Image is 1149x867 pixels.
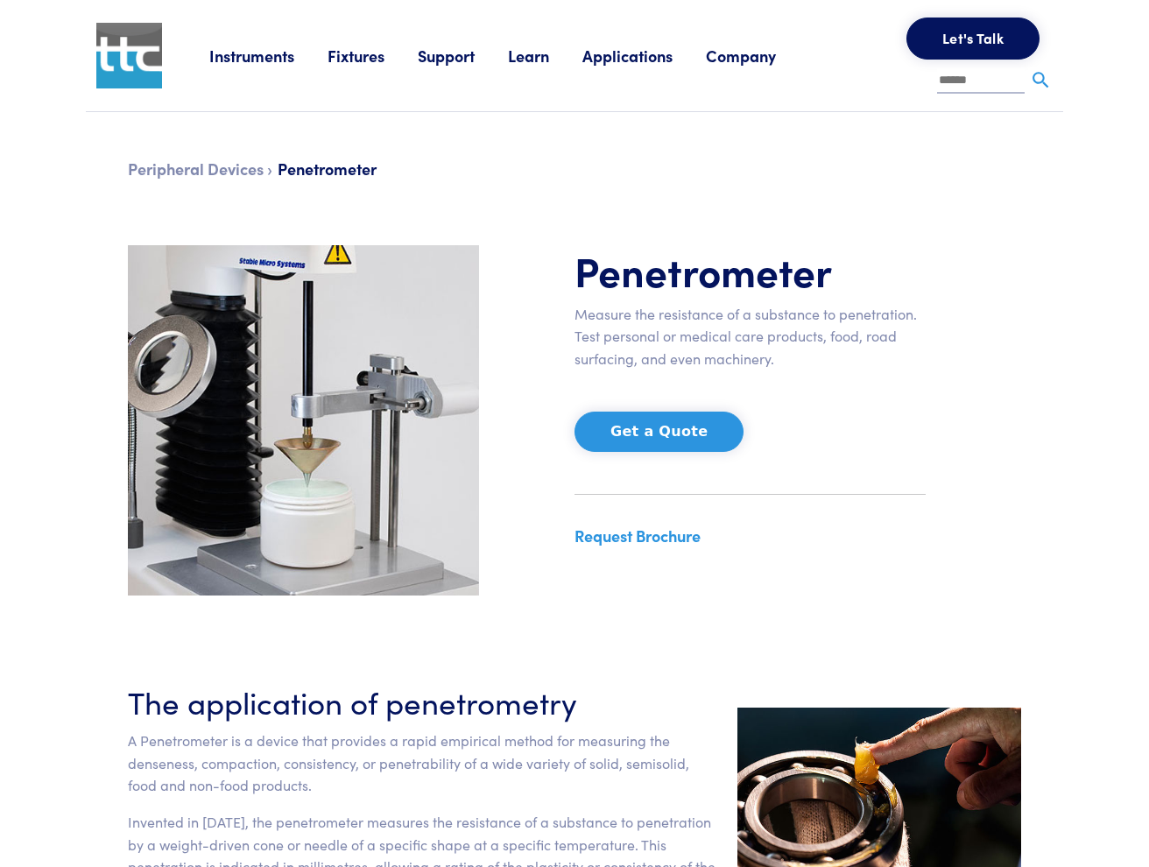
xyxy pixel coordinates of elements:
img: penetrometer.jpg [128,245,479,596]
a: Fixtures [328,45,418,67]
button: Let's Talk [906,18,1040,60]
h3: The application of penetrometry [128,680,716,722]
a: Support [418,45,508,67]
span: Penetrometer [278,158,377,180]
a: Company [706,45,809,67]
p: Measure the resistance of a substance to penetration. Test personal or medical care products, foo... [574,303,926,370]
p: A Penetrometer is a device that provides a rapid empirical method for measuring the denseness, co... [128,730,716,797]
a: Learn [508,45,582,67]
a: Request Brochure [574,525,701,546]
a: Instruments [209,45,328,67]
h1: Penetrometer [574,245,926,296]
a: Peripheral Devices › [128,158,272,180]
a: Applications [582,45,706,67]
img: ttc_logo_1x1_v1.0.png [96,23,162,88]
button: Get a Quote [574,412,744,452]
